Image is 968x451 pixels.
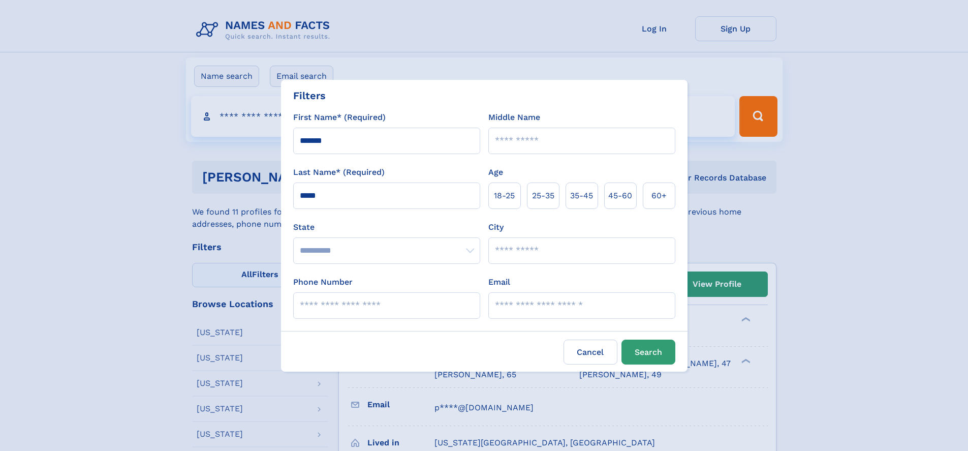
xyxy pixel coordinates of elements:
[570,190,593,202] span: 35‑45
[564,340,617,365] label: Cancel
[488,221,504,233] label: City
[621,340,675,365] button: Search
[488,111,540,124] label: Middle Name
[293,88,326,103] div: Filters
[293,221,480,233] label: State
[488,166,503,178] label: Age
[293,166,385,178] label: Last Name* (Required)
[494,190,515,202] span: 18‑25
[293,276,353,288] label: Phone Number
[608,190,632,202] span: 45‑60
[488,276,510,288] label: Email
[651,190,667,202] span: 60+
[532,190,554,202] span: 25‑35
[293,111,386,124] label: First Name* (Required)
